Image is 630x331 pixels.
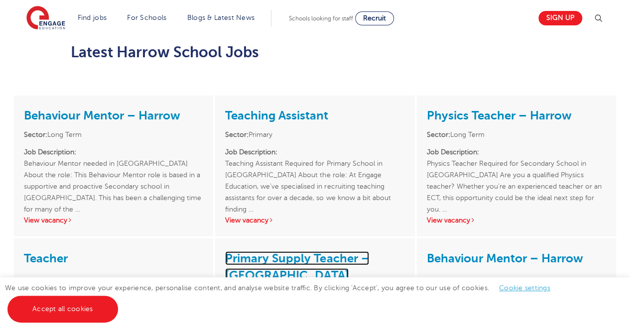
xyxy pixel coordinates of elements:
a: Recruit [355,11,394,25]
li: Long Term [427,129,606,140]
a: Blogs & Latest News [187,14,255,21]
strong: Job Description: [225,148,277,156]
span: Schools looking for staff [289,15,353,22]
a: Sign up [538,11,582,25]
strong: Sector: [427,131,450,138]
strong: Sector: [225,131,249,138]
li: Primary [225,129,404,140]
a: For Schools [127,14,166,21]
strong: Job Description: [24,148,76,156]
a: Primary Supply Teacher – [GEOGRAPHIC_DATA] [225,251,369,282]
a: Find jobs [78,14,107,21]
p: Behaviour Mentor needed in [GEOGRAPHIC_DATA] About the role: This Behaviour Mentor role is based ... [24,146,203,204]
span: Recruit [363,14,386,22]
a: View vacancy [427,217,476,224]
a: Behaviour Mentor – Harrow [24,109,180,122]
a: View vacancy [225,217,274,224]
h2: Latest Harrow School Jobs [71,44,559,61]
li: Long Term [24,129,203,140]
p: Teaching Assistant Required for Primary School in [GEOGRAPHIC_DATA] About the role: At Engage Edu... [225,146,404,204]
a: Teaching Assistant [225,109,328,122]
a: Teacher [24,251,68,265]
a: Accept all cookies [7,296,118,323]
span: We use cookies to improve your experience, personalise content, and analyse website traffic. By c... [5,284,560,313]
a: Cookie settings [499,284,550,292]
strong: Sector: [24,131,47,138]
a: Behaviour Mentor – Harrow [427,251,583,265]
img: Engage Education [26,6,65,31]
a: Physics Teacher – Harrow [427,109,572,122]
p: Physics Teacher Required for Secondary School in [GEOGRAPHIC_DATA] Are you a qualified Physics te... [427,146,606,204]
strong: Job Description: [427,148,479,156]
a: View vacancy [24,217,73,224]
